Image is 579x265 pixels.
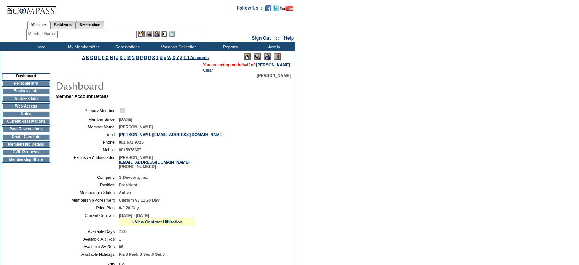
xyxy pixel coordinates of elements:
span: [PERSON_NAME] [PHONE_NUMBER] [119,155,190,169]
td: Exclusive Ambassador: [59,155,116,169]
a: A [82,55,85,60]
a: X [172,55,175,60]
span: 7.00 [119,229,127,234]
td: Credit Card Info [2,134,50,140]
td: Business Info [2,88,50,94]
a: [PERSON_NAME][EMAIL_ADDRESS][DOMAIN_NAME] [119,132,223,137]
img: Impersonate [153,31,160,37]
td: Vacation Collection [148,42,207,51]
img: View Mode [254,53,261,60]
a: Subscribe to our YouTube Channel [280,8,293,12]
a: [EMAIL_ADDRESS][DOMAIN_NAME] [119,160,190,164]
a: Y [176,55,179,60]
a: M [127,55,131,60]
img: Edit Mode [244,53,251,60]
td: Past Reservations [2,126,50,132]
span: [PERSON_NAME] [257,73,291,78]
span: [PERSON_NAME] [119,125,153,129]
td: Member Since: [59,117,116,122]
td: Membership Share [2,157,50,163]
span: [DATE] [119,117,132,122]
a: Z [180,55,183,60]
span: Pri:0 Peak:0 Sec:0 Sel:0 [119,252,165,257]
td: Member Name: [59,125,116,129]
span: You are acting on behalf of: [203,63,290,67]
td: Price Plan: [59,206,116,210]
span: 98 [119,244,123,249]
a: Become our fan on Facebook [265,8,271,12]
a: Clear [203,68,213,72]
a: L [124,55,126,60]
a: V [164,55,166,60]
span: Custom v3.11 20 Day [119,198,160,202]
a: Reservations [76,21,104,29]
td: Personal Info [2,80,50,87]
td: Admin [251,42,295,51]
img: Impersonate [264,53,271,60]
span: 801.571.9725 [119,140,144,145]
img: Subscribe to our YouTube Channel [280,6,293,11]
td: Notes [2,111,50,117]
a: » View Contract Utilization [131,220,182,224]
td: Mobile: [59,148,116,152]
td: Current Contract: [59,213,116,226]
td: Email: [59,132,116,137]
span: 1 [119,237,121,241]
td: Company: [59,175,116,180]
td: Web Access [2,103,50,109]
a: ER Accounts [183,55,209,60]
span: 0-0 20 Day [119,206,139,210]
img: b_edit.gif [138,31,145,37]
a: J [116,55,118,60]
td: Membership Agreement: [59,198,116,202]
b: Member Account Details [56,94,109,99]
img: pgTtlDashboard.gif [55,78,207,93]
a: I [114,55,115,60]
td: Reports [207,42,251,51]
a: U [160,55,163,60]
a: B [86,55,89,60]
span: S-Devcorp, Inc. [119,175,148,180]
td: Home [17,42,61,51]
td: Membership Status: [59,190,116,195]
a: P [140,55,143,60]
td: Position: [59,183,116,187]
a: G [105,55,108,60]
a: S [152,55,155,60]
a: W [167,55,171,60]
td: Phone: [59,140,116,145]
td: Primary Member: [59,107,116,114]
td: Reservations [105,42,148,51]
a: H [110,55,113,60]
span: 8015978307 [119,148,141,152]
img: Reservations [161,31,167,37]
span: :: [276,35,279,41]
td: Available Holidays: [59,252,116,257]
td: Current Reservations [2,119,50,125]
span: [DATE] - [DATE] [119,213,149,218]
a: Members [27,21,51,29]
a: C [90,55,93,60]
a: R [148,55,151,60]
a: T [156,55,159,60]
span: President [119,183,137,187]
td: Available Days: [59,229,116,234]
img: Become our fan on Facebook [265,5,271,11]
a: O [136,55,139,60]
a: E [98,55,101,60]
a: Q [144,55,147,60]
img: Follow us on Twitter [273,5,279,11]
td: Membership Details [2,141,50,148]
a: N [132,55,135,60]
td: Follow Us :: [237,5,264,14]
a: Residences [50,21,76,29]
a: Follow us on Twitter [273,8,279,12]
td: Address Info [2,96,50,102]
td: CWL Requests [2,149,50,155]
div: Member Name: [28,31,57,37]
a: D [94,55,97,60]
a: F [102,55,105,60]
img: b_calculator.gif [169,31,175,37]
td: My Memberships [61,42,105,51]
a: [PERSON_NAME] [256,63,290,67]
